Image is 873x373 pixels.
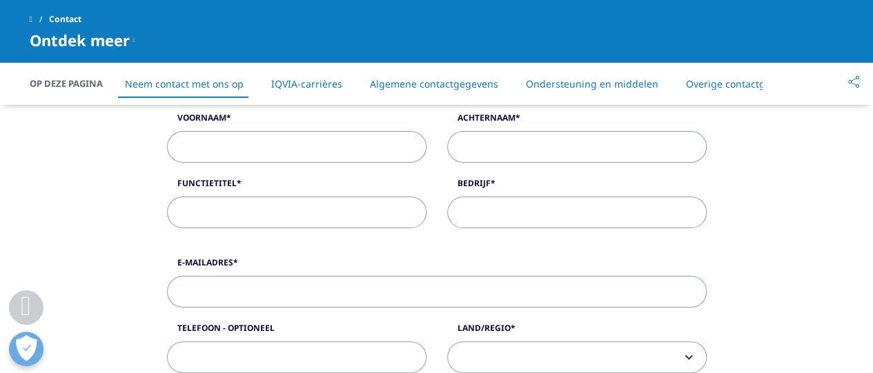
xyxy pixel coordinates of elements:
a: IQVIA-carrières [271,77,342,90]
font: Bedrijf [458,177,491,189]
font: Functietitel [177,177,237,189]
font: Voornaam [177,112,226,123]
a: Algemene contactgegevens [370,77,498,90]
font: Achternaam [458,112,516,123]
font: Op deze pagina [30,77,103,90]
font: Telefoon - Optioneel [177,322,275,334]
font: Ontdek meer [30,30,130,50]
a: Ondersteuning en middelen [526,77,658,90]
font: Land/regio [458,322,511,334]
a: Overige contactgegevens [686,77,804,90]
a: Neem contact met ons op [125,77,244,90]
button: Voorkeuren openen [9,332,43,366]
font: Contact [49,13,81,25]
font: E-mailadres [177,256,233,268]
